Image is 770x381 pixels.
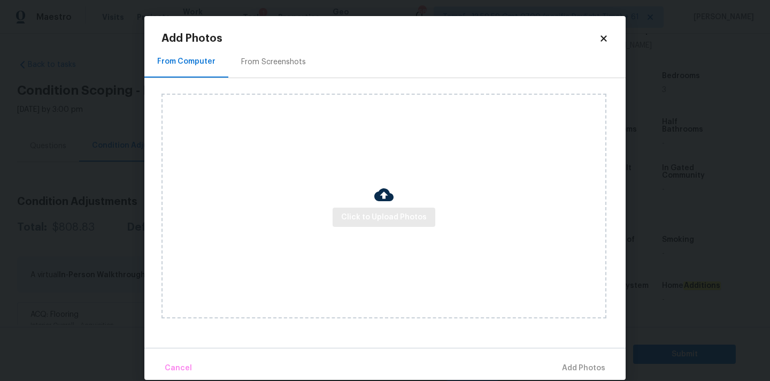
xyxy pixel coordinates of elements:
[157,56,215,67] div: From Computer
[161,33,599,44] h2: Add Photos
[374,185,394,204] img: Cloud Upload Icon
[165,362,192,375] span: Cancel
[160,357,196,380] button: Cancel
[241,57,306,67] div: From Screenshots
[333,208,435,227] button: Click to Upload Photos
[341,211,427,224] span: Click to Upload Photos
